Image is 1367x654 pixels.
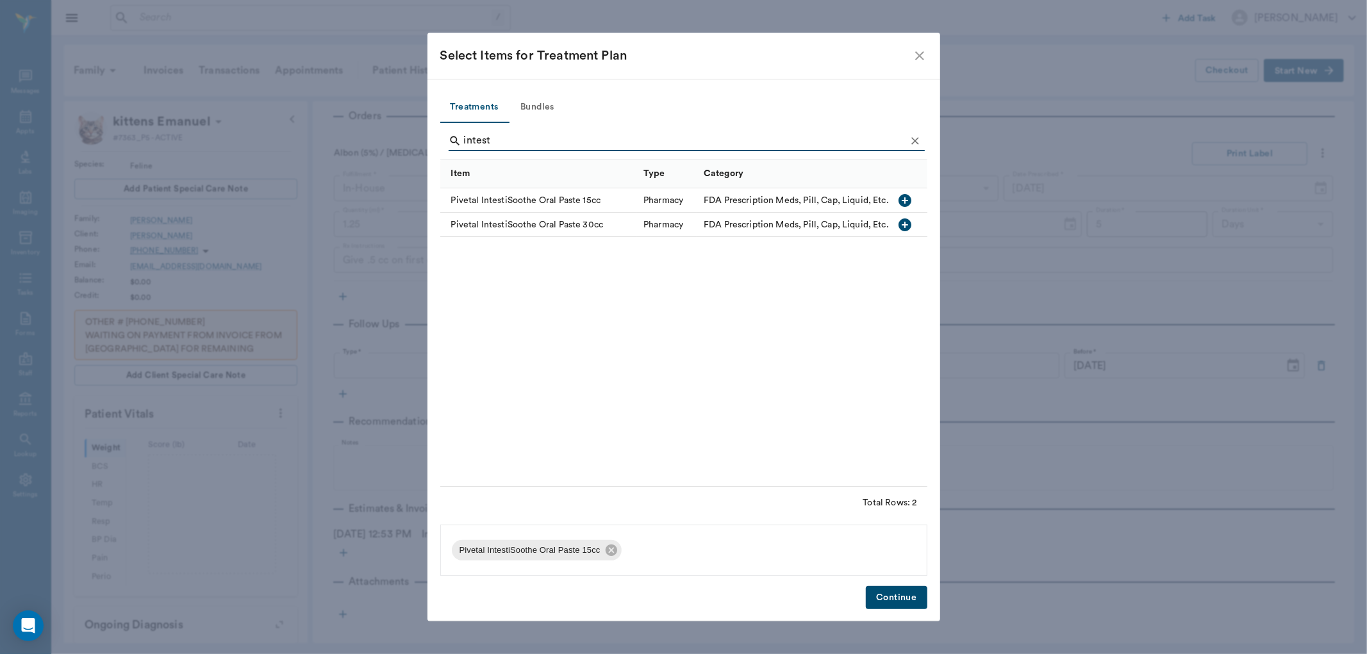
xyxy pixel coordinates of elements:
button: Continue [866,586,927,610]
div: Pharmacy [643,194,683,207]
button: Treatments [440,92,509,123]
div: Pivetal IntestiSoothe Oral Paste 30cc [440,213,638,237]
span: Pivetal IntestiSoothe Oral Paste 15cc [452,544,608,557]
div: Total Rows: 2 [863,496,917,509]
div: Pivetal IntestiSoothe Oral Paste 15cc [440,188,638,213]
div: Category [704,156,743,192]
div: Item [451,156,470,192]
div: Pharmacy [643,218,683,231]
div: Category [697,159,938,188]
div: Type [643,156,665,192]
div: Search [449,131,925,154]
button: close [912,48,927,63]
div: Item [440,159,638,188]
div: Type [637,159,697,188]
button: Clear [906,131,925,151]
div: FDA Prescription Meds, Pill, Cap, Liquid, Etc. [704,218,889,231]
div: Pivetal IntestiSoothe Oral Paste 15cc [452,540,622,560]
button: Bundles [509,92,567,123]
div: FDA Prescription Meds, Pill, Cap, Liquid, Etc. [704,194,889,207]
div: Select Items for Treatment Plan [440,45,912,66]
input: Find a treatment [464,131,906,151]
div: Open Intercom Messenger [13,610,44,641]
